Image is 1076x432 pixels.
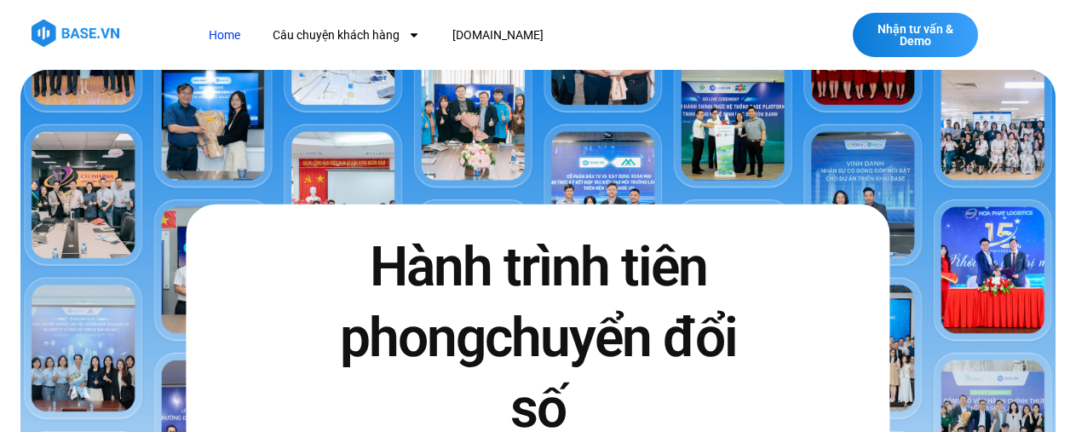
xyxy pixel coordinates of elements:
[196,20,768,51] nav: Menu
[260,20,433,51] a: Câu chuyện khách hàng
[853,13,978,57] a: Nhận tư vấn & Demo
[870,23,961,47] span: Nhận tư vấn & Demo
[440,20,556,51] a: [DOMAIN_NAME]
[196,20,253,51] a: Home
